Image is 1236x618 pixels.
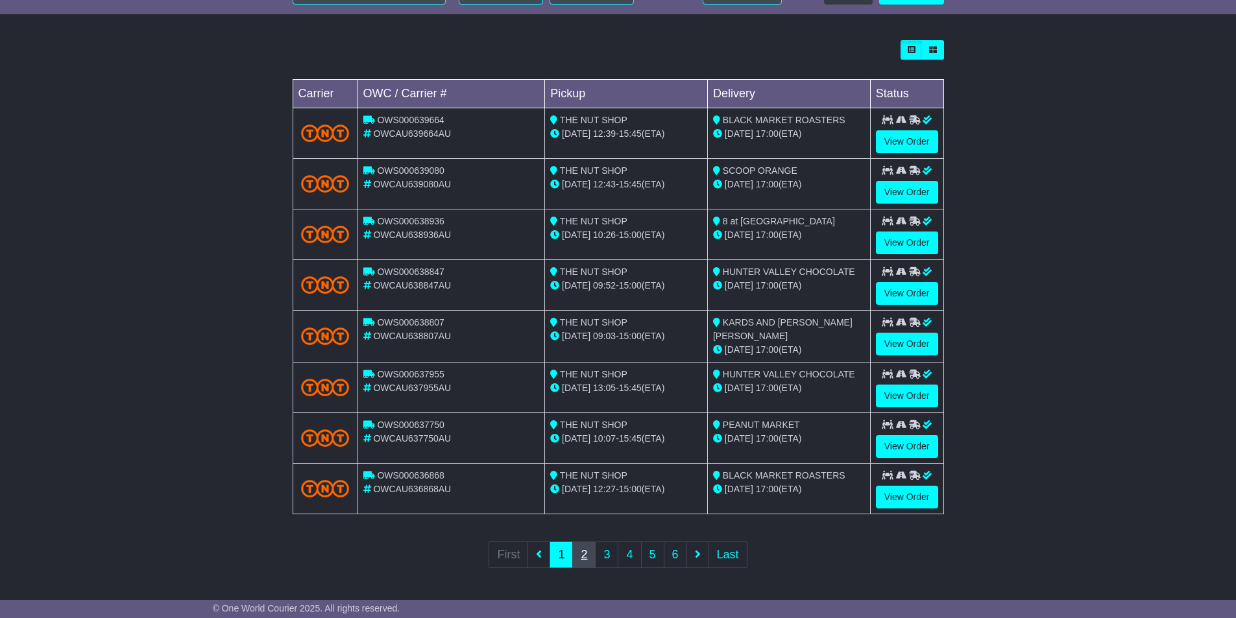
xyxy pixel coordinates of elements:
[550,381,702,395] div: - (ETA)
[725,128,753,139] span: [DATE]
[876,130,938,153] a: View Order
[593,280,616,291] span: 09:52
[562,433,590,444] span: [DATE]
[213,603,400,613] span: © One World Courier 2025. All rights reserved.
[725,344,753,355] span: [DATE]
[593,331,616,341] span: 09:03
[723,420,800,430] span: PEANUT MARKET
[562,383,590,393] span: [DATE]
[664,541,687,568] a: 6
[876,232,938,254] a: View Order
[377,420,444,430] span: OWS000637750
[723,165,797,176] span: SCOOP ORANGE
[562,280,590,291] span: [DATE]
[301,226,350,243] img: TNT_Domestic.png
[373,383,451,393] span: OWCAU637955AU
[593,383,616,393] span: 13:05
[619,484,642,494] span: 15:00
[713,343,865,357] div: (ETA)
[870,80,943,108] td: Status
[560,317,627,327] span: THE NUT SHOP
[723,470,845,481] span: BLACK MARKET ROASTERS
[707,80,870,108] td: Delivery
[756,230,779,240] span: 17:00
[373,230,451,240] span: OWCAU638936AU
[876,333,938,355] a: View Order
[723,267,855,277] span: HUNTER VALLEY CHOCOLATE
[550,482,702,496] div: - (ETA)
[713,228,865,242] div: (ETA)
[301,429,350,447] img: TNT_Domestic.png
[377,216,444,226] span: OWS000638936
[595,541,618,568] a: 3
[301,480,350,497] img: TNT_Domestic.png
[756,280,779,291] span: 17:00
[377,165,444,176] span: OWS000639080
[301,379,350,396] img: TNT_Domestic.png
[562,331,590,341] span: [DATE]
[301,175,350,193] img: TNT_Domestic.png
[723,115,845,125] span: BLACK MARKET ROASTERS
[373,179,451,189] span: OWCAU639080AU
[619,128,642,139] span: 15:45
[562,230,590,240] span: [DATE]
[725,230,753,240] span: [DATE]
[756,179,779,189] span: 17:00
[560,267,627,277] span: THE NUT SHOP
[373,331,451,341] span: OWCAU638807AU
[550,541,573,568] a: 1
[550,178,702,191] div: - (ETA)
[562,179,590,189] span: [DATE]
[572,541,596,568] a: 2
[560,115,627,125] span: THE NUT SHOP
[560,216,627,226] span: THE NUT SHOP
[377,470,444,481] span: OWS000636868
[725,280,753,291] span: [DATE]
[713,127,865,141] div: (ETA)
[560,420,627,430] span: THE NUT SHOP
[301,276,350,294] img: TNT_Domestic.png
[725,484,753,494] span: [DATE]
[876,282,938,305] a: View Order
[550,329,702,343] div: - (ETA)
[756,344,779,355] span: 17:00
[562,128,590,139] span: [DATE]
[619,179,642,189] span: 15:45
[713,432,865,446] div: (ETA)
[593,484,616,494] span: 12:27
[560,369,627,379] span: THE NUT SHOP
[373,128,451,139] span: OWCAU639664AU
[723,369,855,379] span: HUNTER VALLEY CHOCOLATE
[550,127,702,141] div: - (ETA)
[876,486,938,508] a: View Order
[619,331,642,341] span: 15:00
[756,484,779,494] span: 17:00
[593,128,616,139] span: 12:39
[301,327,350,345] img: TNT_Domestic.png
[377,115,444,125] span: OWS000639664
[593,179,616,189] span: 12:43
[293,80,357,108] td: Carrier
[550,228,702,242] div: - (ETA)
[713,482,865,496] div: (ETA)
[876,181,938,204] a: View Order
[377,369,444,379] span: OWS000637955
[377,317,444,327] span: OWS000638807
[560,470,627,481] span: THE NUT SHOP
[876,435,938,458] a: View Order
[725,383,753,393] span: [DATE]
[373,280,451,291] span: OWCAU638847AU
[619,383,642,393] span: 15:45
[593,230,616,240] span: 10:26
[713,381,865,395] div: (ETA)
[756,128,779,139] span: 17:00
[550,279,702,292] div: - (ETA)
[713,178,865,191] div: (ETA)
[562,484,590,494] span: [DATE]
[725,433,753,444] span: [DATE]
[593,433,616,444] span: 10:07
[357,80,545,108] td: OWC / Carrier #
[713,279,865,292] div: (ETA)
[618,541,641,568] a: 4
[725,179,753,189] span: [DATE]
